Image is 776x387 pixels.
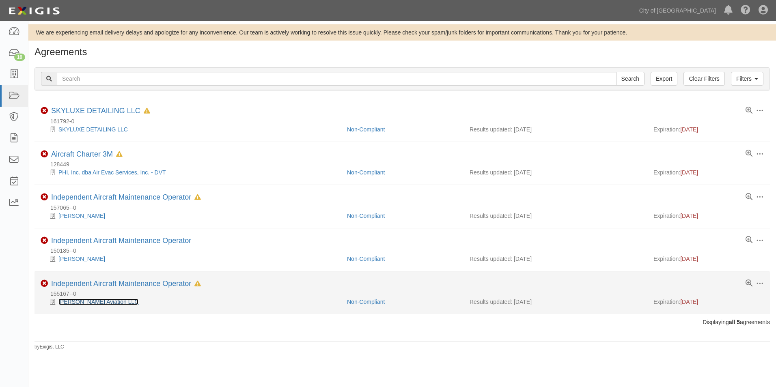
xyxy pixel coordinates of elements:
[144,108,150,114] i: In Default since 05/05/2025
[57,72,616,86] input: Search
[34,344,64,350] small: by
[347,256,385,262] a: Non-Compliant
[41,247,770,255] div: 150185--0
[347,126,385,133] a: Non-Compliant
[347,213,385,219] a: Non-Compliant
[729,319,740,325] b: all 5
[51,150,113,158] a: Aircraft Charter 3M
[51,279,201,288] div: Independent Aircraft Maintenance Operator
[41,125,341,133] div: SKYLUXE DETAILING LLC
[41,204,770,212] div: 157065--0
[41,237,48,244] i: Non-Compliant
[41,107,48,114] i: Non-Compliant
[51,279,191,288] a: Independent Aircraft Maintenance Operator
[58,299,138,305] a: [PERSON_NAME] Aviation LLC
[51,193,201,202] div: Independent Aircraft Maintenance Operator
[680,126,698,133] span: [DATE]
[34,47,770,57] h1: Agreements
[41,168,341,176] div: PHI, Inc. dba Air Evac Services, Inc. - DVT
[41,193,48,201] i: Non-Compliant
[653,168,764,176] div: Expiration:
[51,107,150,116] div: SKYLUXE DETAILING LLC
[58,213,105,219] a: [PERSON_NAME]
[470,255,641,263] div: Results updated: [DATE]
[470,168,641,176] div: Results updated: [DATE]
[653,298,764,306] div: Expiration:
[680,256,698,262] span: [DATE]
[746,107,752,114] a: View results summary
[746,236,752,244] a: View results summary
[470,298,641,306] div: Results updated: [DATE]
[58,126,128,133] a: SKYLUXE DETAILING LLC
[51,236,191,245] div: Independent Aircraft Maintenance Operator
[51,236,191,245] a: Independent Aircraft Maintenance Operator
[41,117,770,125] div: 161792-0
[28,318,776,326] div: Displaying agreements
[347,299,385,305] a: Non-Compliant
[194,195,201,200] i: In Default since 08/05/2025
[41,290,770,298] div: 155167--0
[14,54,25,61] div: 16
[680,299,698,305] span: [DATE]
[653,255,764,263] div: Expiration:
[6,4,62,18] img: logo-5460c22ac91f19d4615b14bd174203de0afe785f0fc80cf4dbbc73dc1793850b.png
[746,193,752,201] a: View results summary
[51,107,140,115] a: SKYLUXE DETAILING LLC
[470,125,641,133] div: Results updated: [DATE]
[41,212,341,220] div: Brandon Rogers
[41,255,341,263] div: Ron Matta
[470,212,641,220] div: Results updated: [DATE]
[680,213,698,219] span: [DATE]
[741,6,750,15] i: Help Center - Complianz
[116,152,123,157] i: In Default since 08/18/2025
[746,280,752,287] a: View results summary
[41,150,48,158] i: Non-Compliant
[683,72,724,86] a: Clear Filters
[41,160,770,168] div: 128449
[28,28,776,37] div: We are experiencing email delivery delays and apologize for any inconvenience. Our team is active...
[41,280,48,287] i: Non-Compliant
[347,169,385,176] a: Non-Compliant
[731,72,763,86] a: Filters
[651,72,677,86] a: Export
[680,169,698,176] span: [DATE]
[635,2,720,19] a: City of [GEOGRAPHIC_DATA]
[51,150,123,159] div: Aircraft Charter 3M
[746,150,752,157] a: View results summary
[194,281,201,287] i: In Default since 08/19/2025
[58,256,105,262] a: [PERSON_NAME]
[41,298,341,306] div: McAllister Aviation LLC
[40,344,64,350] a: Exigis, LLC
[58,169,166,176] a: PHI, Inc. dba Air Evac Services, Inc. - DVT
[616,72,645,86] input: Search
[653,212,764,220] div: Expiration:
[51,193,191,201] a: Independent Aircraft Maintenance Operator
[653,125,764,133] div: Expiration:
